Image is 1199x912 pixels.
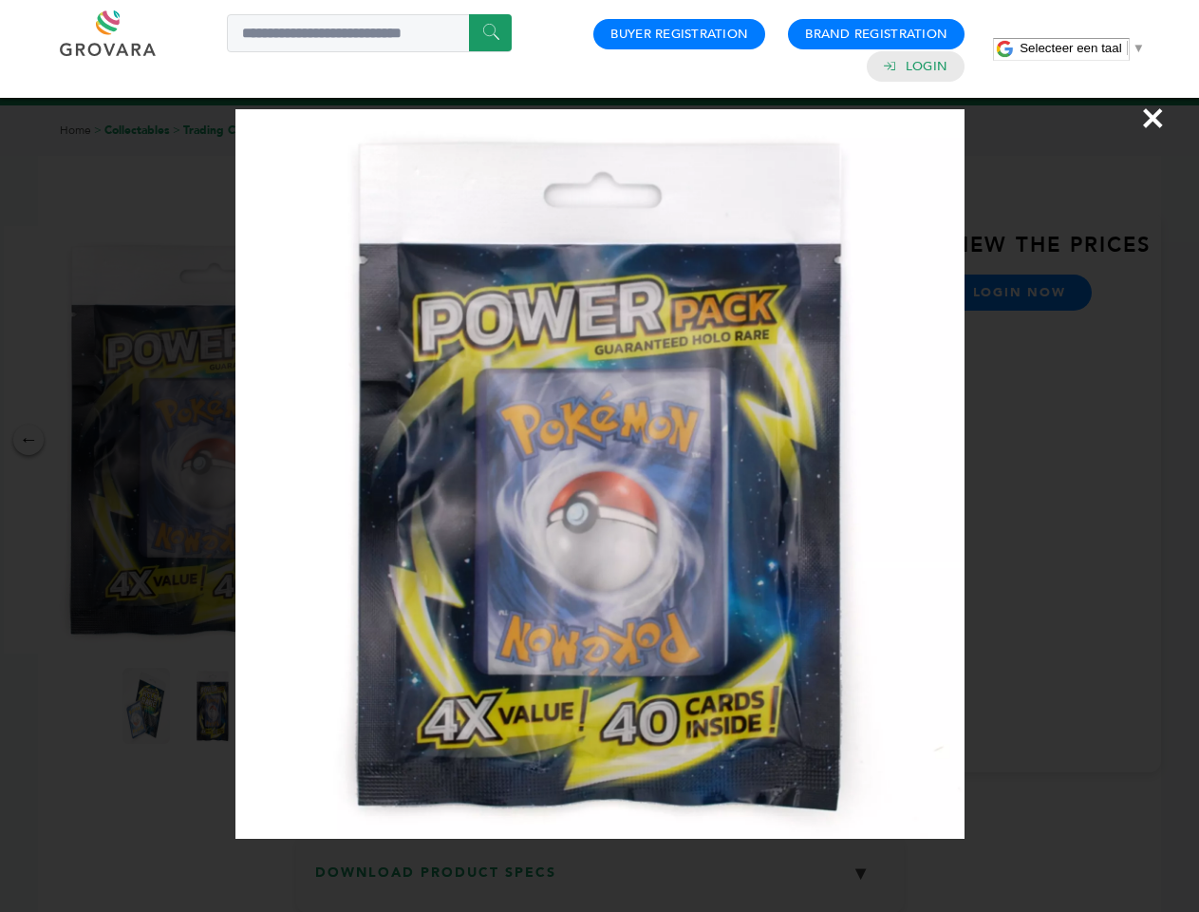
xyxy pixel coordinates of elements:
img: Image Preview [235,109,965,839]
span: ▼ [1133,41,1145,55]
input: Search a product or brand... [227,14,512,52]
span: Selecteer een taal [1020,41,1121,55]
a: Login [906,58,947,75]
a: Selecteer een taal​ [1020,41,1145,55]
span: ​ [1127,41,1128,55]
a: Buyer Registration [610,26,748,43]
a: Brand Registration [805,26,947,43]
span: × [1140,91,1166,144]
